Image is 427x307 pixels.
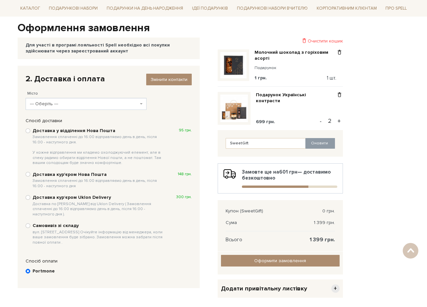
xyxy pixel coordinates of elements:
[218,38,343,44] div: Очистити кошик
[33,178,165,189] span: Замовлення сплаченні до 16:00 відправляємо день в день, після 16:00 - наступного дня
[322,208,335,214] span: 0 грн.
[22,118,195,124] div: Спосіб доставки
[33,172,165,189] b: Доставка кур'єром Нова Пошта
[220,52,247,78] img: Молочний шоколад з горіховим асорті
[189,3,231,14] a: Ідеї подарунків
[33,201,165,217] span: Доставка по [PERSON_NAME] від Uklon Delivery ( Замовлення сплаченні до 16:00 відправляємо день в ...
[33,230,165,245] span: вул. [STREET_ADDRESS] Очікуйте інформацію від менеджера, коли ваше замовлення буде зібрано. Замов...
[178,172,192,177] span: 148 грн.
[30,101,139,107] span: --- Оберіть ---
[335,116,343,126] button: +
[234,3,310,14] a: Подарункові набори Вчителю
[223,169,337,188] div: Замовте ще на — доставимо безкоштовно
[27,91,38,97] label: Місто
[255,75,267,81] span: 1 грн.
[255,49,336,61] a: Молочний шоколад з горіховим асорті
[151,77,187,82] span: Змінити контакти
[33,128,165,166] b: Доставка у відділення Нова Пошта
[179,128,192,133] span: 95 грн.
[176,194,192,200] span: 300 грн.
[33,134,165,166] span: Замовлення сплаченні до 16:00 відправляємо день в день, після 16:00 - наступного дня. У кожне від...
[221,285,307,292] span: Додати привітальну листівку
[33,223,165,245] b: Самовивіз зі складу
[220,95,248,122] img: Подарунок Українські контрасти
[327,75,336,81] span: 1 шт.
[254,258,306,264] span: Оформити замовлення
[226,138,306,149] input: Введіть код купона
[46,3,100,14] a: Подарункові набори
[18,3,43,14] a: Каталог
[33,268,55,274] b: Portmone
[383,3,409,14] a: Про Spell
[33,194,165,217] b: Доставка курʼєром Uklon Delivery
[26,98,147,110] span: --- Оберіть ---
[255,65,336,71] small: Подарунок
[305,138,335,149] button: Оновити
[314,220,335,226] span: 1 399 грн.
[279,169,297,175] b: 601 грн
[226,237,242,243] span: Всього
[317,116,324,126] button: -
[226,208,263,214] span: Купон (SweetGift)
[256,119,275,124] span: 699 грн.
[226,220,237,226] span: Сума
[314,3,379,14] a: Корпоративним клієнтам
[256,92,336,104] a: Подарунок Українські контрасти
[104,3,186,14] a: Подарунки на День народження
[18,21,410,35] h1: Оформлення замовлення
[331,284,340,293] span: +
[310,237,335,243] span: 1 399 грн.
[26,74,192,84] div: 2. Доставка і оплата
[26,42,192,54] div: Для участі в програмі лояльності Spell необхідно всі покупки здійснювати через зареєстрований акк...
[22,258,195,264] div: Спосіб оплати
